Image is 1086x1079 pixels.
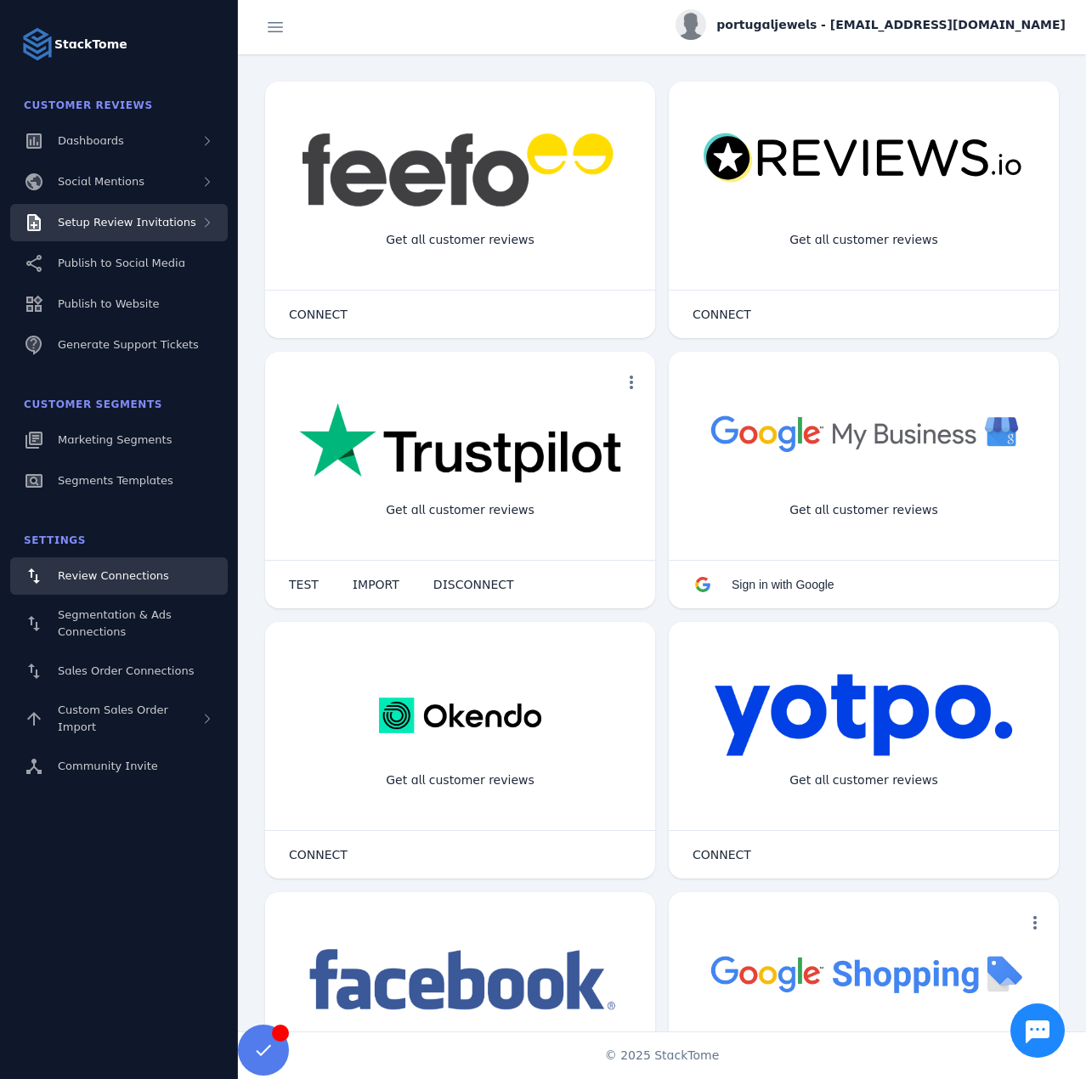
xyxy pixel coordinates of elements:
[58,608,172,638] span: Segmentation & Ads Connections
[714,673,1014,758] img: yotpo.png
[24,398,162,410] span: Customer Segments
[58,569,169,582] span: Review Connections
[776,488,952,533] div: Get all customer reviews
[732,578,834,591] span: Sign in with Google
[379,673,541,758] img: okendo.webp
[58,297,159,310] span: Publish to Website
[372,217,548,263] div: Get all customer reviews
[20,27,54,61] img: Logo image
[703,943,1025,1003] img: googleshopping.png
[763,1028,964,1073] div: Import Products from Google
[289,579,319,590] span: TEST
[58,433,172,446] span: Marketing Segments
[58,760,158,772] span: Community Invite
[372,758,548,803] div: Get all customer reviews
[614,365,648,399] button: more
[10,462,228,500] a: Segments Templates
[10,245,228,282] a: Publish to Social Media
[58,664,194,677] span: Sales Order Connections
[58,134,124,147] span: Dashboards
[289,308,348,320] span: CONNECT
[58,175,144,188] span: Social Mentions
[58,257,185,269] span: Publish to Social Media
[58,216,196,229] span: Setup Review Invitations
[10,557,228,595] a: Review Connections
[10,652,228,690] a: Sales Order Connections
[58,474,173,487] span: Segments Templates
[716,16,1066,34] span: portugaljewels - [EMAIL_ADDRESS][DOMAIN_NAME]
[703,133,1025,184] img: reviewsio.svg
[336,568,416,602] button: IMPORT
[676,9,1066,40] button: portugaljewels - [EMAIL_ADDRESS][DOMAIN_NAME]
[703,403,1025,463] img: googlebusiness.png
[693,308,751,320] span: CONNECT
[299,403,621,486] img: trustpilot.png
[272,838,365,872] button: CONNECT
[605,1047,720,1065] span: © 2025 StackTome
[1018,906,1052,940] button: more
[10,598,228,649] a: Segmentation & Ads Connections
[24,534,86,546] span: Settings
[433,579,514,590] span: DISCONNECT
[299,133,621,207] img: feefo.png
[58,338,199,351] span: Generate Support Tickets
[58,703,168,733] span: Custom Sales Order Import
[10,285,228,323] a: Publish to Website
[24,99,153,111] span: Customer Reviews
[776,758,952,803] div: Get all customer reviews
[416,568,531,602] button: DISCONNECT
[10,326,228,364] a: Generate Support Tickets
[676,297,768,331] button: CONNECT
[353,579,399,590] span: IMPORT
[54,36,127,54] strong: StackTome
[289,849,348,861] span: CONNECT
[676,838,768,872] button: CONNECT
[10,748,228,785] a: Community Invite
[272,297,365,331] button: CONNECT
[676,9,706,40] img: profile.jpg
[272,568,336,602] button: TEST
[372,488,548,533] div: Get all customer reviews
[10,421,228,459] a: Marketing Segments
[676,568,851,602] button: Sign in with Google
[776,217,952,263] div: Get all customer reviews
[299,943,621,1019] img: facebook.png
[693,849,751,861] span: CONNECT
